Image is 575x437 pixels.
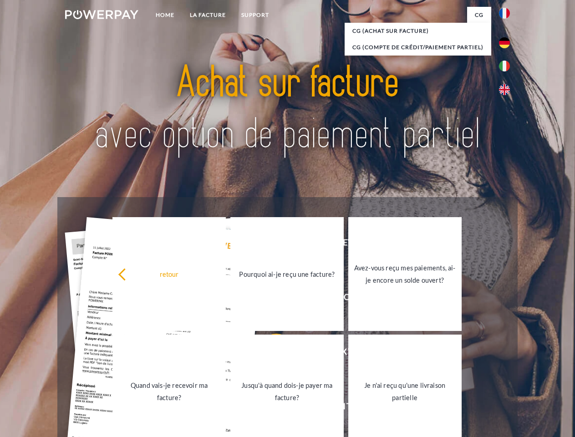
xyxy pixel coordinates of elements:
a: CG (Compte de crédit/paiement partiel) [345,39,491,56]
a: Home [148,7,182,23]
div: Quand vais-je recevoir ma facture? [118,379,220,404]
div: Avez-vous reçu mes paiements, ai-je encore un solde ouvert? [354,262,456,286]
img: de [499,37,510,48]
a: CG [467,7,491,23]
a: Support [234,7,277,23]
div: Jusqu'à quand dois-je payer ma facture? [236,379,338,404]
div: retour [118,268,220,280]
img: fr [499,8,510,19]
div: Je n'ai reçu qu'une livraison partielle [354,379,456,404]
img: logo-powerpay-white.svg [65,10,138,19]
img: title-powerpay_fr.svg [87,44,488,174]
div: Pourquoi ai-je reçu une facture? [236,268,338,280]
a: Avez-vous reçu mes paiements, ai-je encore un solde ouvert? [348,217,462,331]
a: CG (achat sur facture) [345,23,491,39]
img: it [499,61,510,71]
img: en [499,84,510,95]
a: LA FACTURE [182,7,234,23]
